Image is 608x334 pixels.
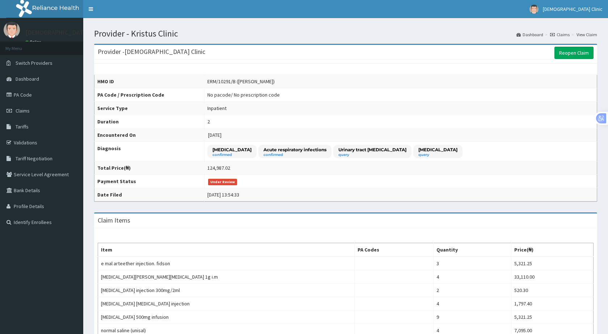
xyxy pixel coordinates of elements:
th: Service Type [94,102,204,115]
p: Acute respiratory infections [263,147,326,153]
p: [MEDICAL_DATA] [212,147,252,153]
span: [DATE] [208,132,221,138]
th: Quantity [433,243,511,257]
div: Inpatient [207,105,227,112]
td: 9 [433,310,511,324]
span: Claims [16,107,30,114]
th: Duration [94,115,204,128]
small: confirmed [212,153,252,157]
h3: Provider - [DEMOGRAPHIC_DATA] Clinic [98,48,205,55]
h3: Claim Items [98,217,130,224]
td: e mal arteether injection. fidson [98,257,355,270]
td: [MEDICAL_DATA] [MEDICAL_DATA] injection [98,297,355,310]
span: Tariffs [16,123,29,130]
td: 5,321.25 [511,310,594,324]
a: Claims [550,31,570,38]
td: 5,321.25 [511,257,594,270]
div: ERM/10291/B ([PERSON_NAME]) [207,78,275,85]
th: Price(₦) [511,243,594,257]
small: query [418,153,457,157]
span: Tariff Negotiation [16,155,52,162]
img: User Image [4,22,20,38]
th: Item [98,243,355,257]
span: Dashboard [16,76,39,82]
td: 4 [433,297,511,310]
th: Diagnosis [94,142,204,161]
span: Under Review [208,179,237,185]
div: [DATE] 13:54:33 [207,191,239,198]
a: Online [25,39,43,45]
th: PA Codes [354,243,433,257]
div: No pacode / No prescription code [207,91,280,98]
td: 1,797.40 [511,297,594,310]
td: 4 [433,270,511,284]
td: 33,110.00 [511,270,594,284]
div: 2 [207,118,210,125]
th: Date Filed [94,188,204,202]
td: 2 [433,284,511,297]
th: Encountered On [94,128,204,142]
img: User Image [529,5,539,14]
td: [MEDICAL_DATA] injection 300mg/2ml [98,284,355,297]
th: PA Code / Prescription Code [94,88,204,102]
p: [MEDICAL_DATA] [418,147,457,153]
span: Switch Providers [16,60,52,66]
a: View Claim [577,31,597,38]
td: [MEDICAL_DATA][PERSON_NAME][MEDICAL_DATA] 1g i.m [98,270,355,284]
th: Total Price(₦) [94,161,204,175]
p: [DEMOGRAPHIC_DATA] Clinic [25,29,106,36]
td: [MEDICAL_DATA] 500mg infusion [98,310,355,324]
p: Urinary tract [MEDICAL_DATA] [338,147,406,153]
div: 124,987.02 [207,164,230,172]
td: 3 [433,257,511,270]
th: HMO ID [94,75,204,88]
a: Dashboard [516,31,543,38]
td: 520.30 [511,284,594,297]
a: Reopen Claim [554,47,594,59]
small: query [338,153,406,157]
th: Payment Status [94,175,204,188]
small: confirmed [263,153,326,157]
h1: Provider - Kristus Clinic [94,29,597,38]
span: [DEMOGRAPHIC_DATA] Clinic [543,6,603,12]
